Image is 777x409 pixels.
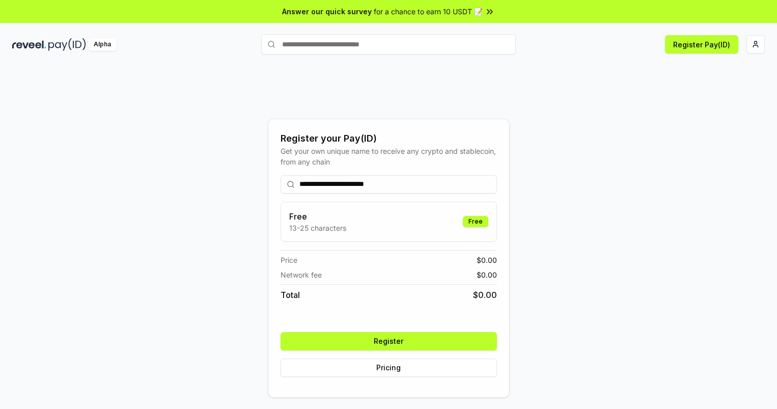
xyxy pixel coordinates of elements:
[88,38,117,51] div: Alpha
[473,289,497,301] span: $ 0.00
[281,269,322,280] span: Network fee
[477,255,497,265] span: $ 0.00
[463,216,488,227] div: Free
[289,223,346,233] p: 13-25 characters
[374,6,483,17] span: for a chance to earn 10 USDT 📝
[281,131,497,146] div: Register your Pay(ID)
[281,289,300,301] span: Total
[281,359,497,377] button: Pricing
[12,38,46,51] img: reveel_dark
[289,210,346,223] h3: Free
[665,35,738,53] button: Register Pay(ID)
[282,6,372,17] span: Answer our quick survey
[281,332,497,350] button: Register
[281,255,297,265] span: Price
[281,146,497,167] div: Get your own unique name to receive any crypto and stablecoin, from any chain
[477,269,497,280] span: $ 0.00
[48,38,86,51] img: pay_id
